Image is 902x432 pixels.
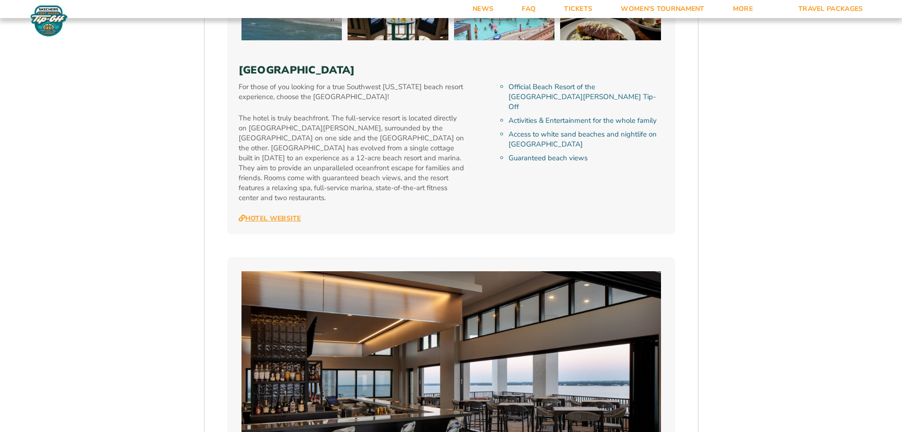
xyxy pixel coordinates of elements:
img: Fort Myers Tip-Off [28,5,70,37]
h3: [GEOGRAPHIC_DATA] [239,64,664,76]
li: Access to white sand beaches and nightlife on [GEOGRAPHIC_DATA] [509,129,663,149]
li: Official Beach Resort of the [GEOGRAPHIC_DATA][PERSON_NAME] Tip-Off [509,82,663,112]
p: The hotel is truly beachfront. The full-service resort is located directly on [GEOGRAPHIC_DATA][P... [239,113,465,203]
p: For those of you looking for a true Southwest [US_STATE] beach resort experience, choose the [GEO... [239,82,465,102]
a: Hotel Website [239,214,301,223]
li: Activities & Entertainment for the whole family [509,116,663,126]
li: Guaranteed beach views [509,153,663,163]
